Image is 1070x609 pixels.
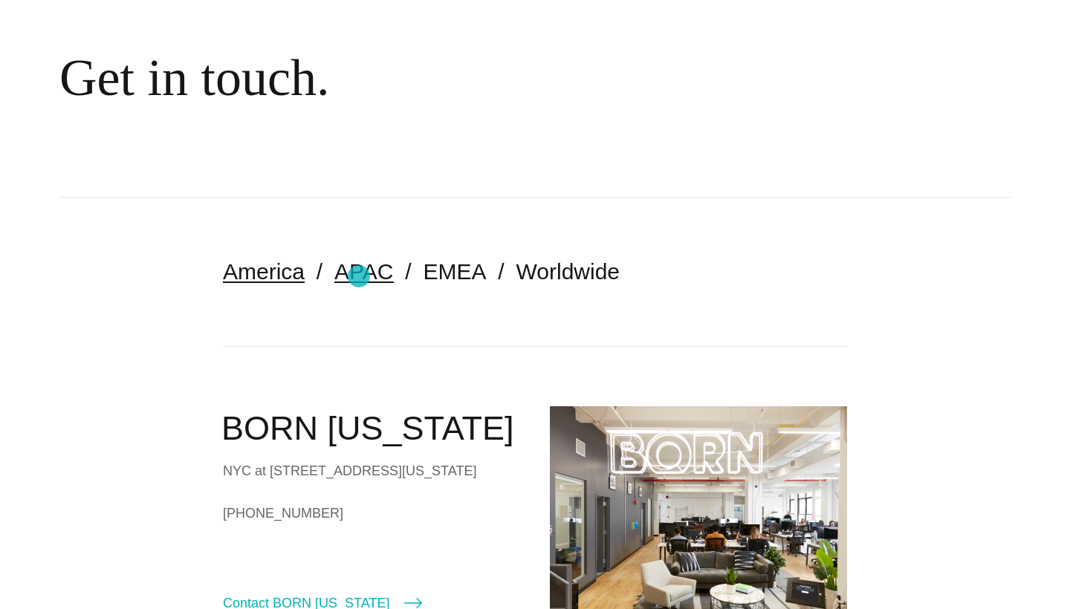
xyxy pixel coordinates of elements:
div: NYC at [STREET_ADDRESS][US_STATE] [223,460,520,482]
a: Worldwide [516,259,620,284]
div: Get in touch. [59,48,907,108]
a: America [223,259,305,284]
a: APAC [334,259,393,284]
a: [PHONE_NUMBER] [223,502,520,524]
h2: BORN [US_STATE] [221,406,520,451]
a: EMEA [424,259,487,284]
